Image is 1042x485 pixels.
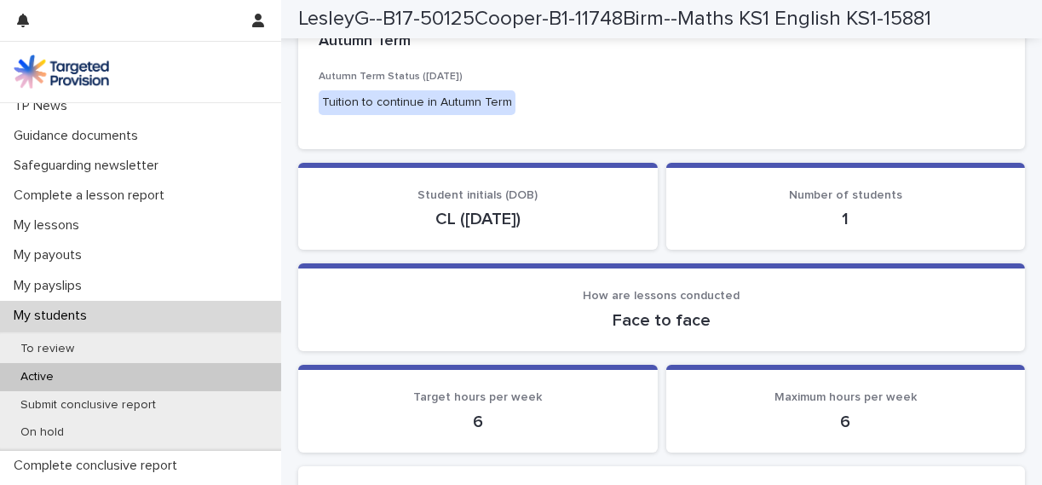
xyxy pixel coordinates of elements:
[319,72,463,82] span: Autumn Term Status ([DATE])
[319,32,411,51] h2: Autumn Term
[319,209,637,229] p: CL ([DATE])
[417,189,538,201] span: Student initials (DOB)
[7,370,67,384] p: Active
[774,391,917,403] span: Maximum hours per week
[319,90,515,115] div: Tuition to continue in Autumn Term
[7,425,78,440] p: On hold
[7,188,178,204] p: Complete a lesson report
[7,247,95,263] p: My payouts
[14,55,109,89] img: M5nRWzHhSzIhMunXDL62
[687,412,1005,432] p: 6
[789,189,902,201] span: Number of students
[7,98,81,114] p: TP News
[7,458,191,474] p: Complete conclusive report
[584,290,740,302] span: How are lessons conducted
[298,7,931,32] h2: LesleyG--B17-50125Cooper-B1-11748Birm--Maths KS1 English KS1-15881
[319,310,1005,331] p: Face to face
[7,278,95,294] p: My payslips
[7,342,88,356] p: To review
[7,398,170,413] p: Submit conclusive report
[7,308,101,324] p: My students
[7,128,152,144] p: Guidance documents
[319,412,637,432] p: 6
[7,158,172,174] p: Safeguarding newsletter
[7,217,93,234] p: My lessons
[413,391,542,403] span: Target hours per week
[687,209,1005,229] p: 1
